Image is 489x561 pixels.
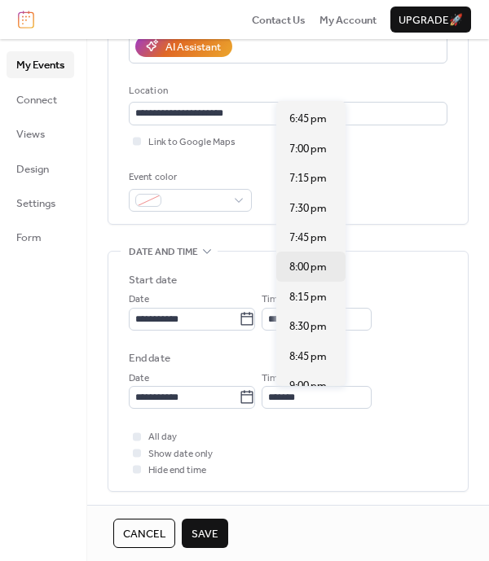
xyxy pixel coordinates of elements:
[148,429,177,445] span: All day
[113,519,175,548] button: Cancel
[16,195,55,212] span: Settings
[262,370,283,387] span: Time
[129,370,149,387] span: Date
[289,348,327,365] span: 8:45 pm
[129,291,149,308] span: Date
[16,161,49,178] span: Design
[319,11,377,28] a: My Account
[16,92,57,108] span: Connect
[289,170,327,186] span: 7:15 pm
[192,526,218,542] span: Save
[7,190,74,216] a: Settings
[289,230,327,246] span: 7:45 pm
[129,272,177,288] div: Start date
[262,291,283,308] span: Time
[252,11,306,28] a: Contact Us
[123,526,165,542] span: Cancel
[289,318,327,335] span: 8:30 pm
[319,12,377,28] span: My Account
[289,141,327,157] span: 7:00 pm
[289,289,327,305] span: 8:15 pm
[129,350,170,366] div: End date
[148,446,213,462] span: Show date only
[16,230,42,246] span: Form
[390,7,471,33] button: Upgrade🚀
[289,200,327,217] span: 7:30 pm
[289,259,327,275] span: 8:00 pm
[16,126,45,142] span: Views
[129,83,444,99] div: Location
[289,378,327,394] span: 9:00 pm
[7,51,74,77] a: My Events
[165,39,221,55] div: AI Assistant
[148,134,236,151] span: Link to Google Maps
[16,57,64,73] span: My Events
[148,462,206,479] span: Hide end time
[7,86,74,112] a: Connect
[18,11,34,28] img: logo
[252,12,306,28] span: Contact Us
[129,169,249,186] div: Event color
[135,36,232,57] button: AI Assistant
[7,156,74,182] a: Design
[7,224,74,250] a: Form
[182,519,228,548] button: Save
[399,12,463,28] span: Upgrade 🚀
[289,111,327,127] span: 6:45 pm
[7,121,74,147] a: Views
[129,244,198,261] span: Date and time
